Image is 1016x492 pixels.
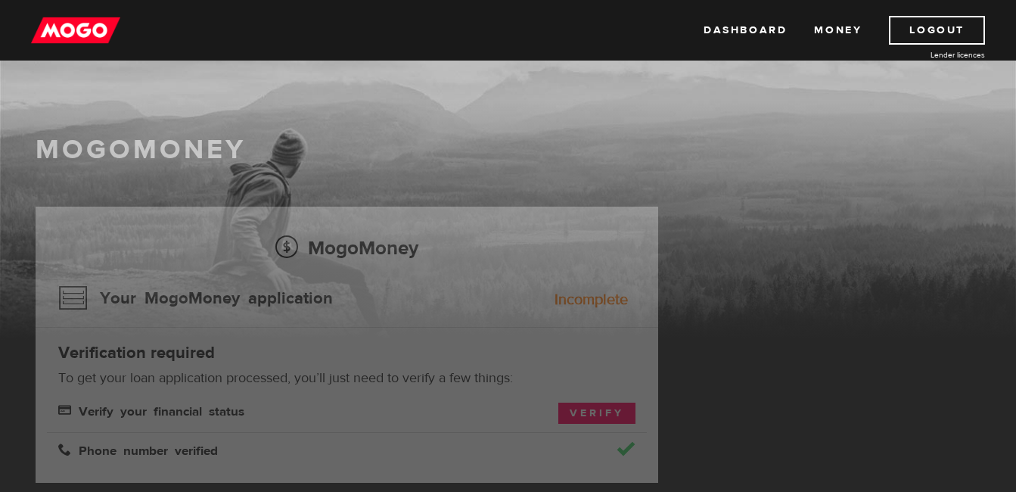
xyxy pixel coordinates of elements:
[555,292,628,307] div: Incomplete
[814,16,862,45] a: Money
[58,232,635,263] h2: MogoMoney
[58,342,635,363] h4: Verification required
[31,16,120,45] img: mogo_logo-11ee424be714fa7cbb0f0f49df9e16ec.png
[889,16,985,45] a: Logout
[58,369,635,388] p: To get your loan application processed, you’ll just need to verify a few things:
[58,443,218,456] span: Phone number verified
[872,49,985,61] a: Lender licences
[58,279,333,318] h3: Your MogoMoney application
[704,16,787,45] a: Dashboard
[58,403,244,416] span: Verify your financial status
[36,134,981,166] h1: MogoMoney
[558,403,635,424] a: Verify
